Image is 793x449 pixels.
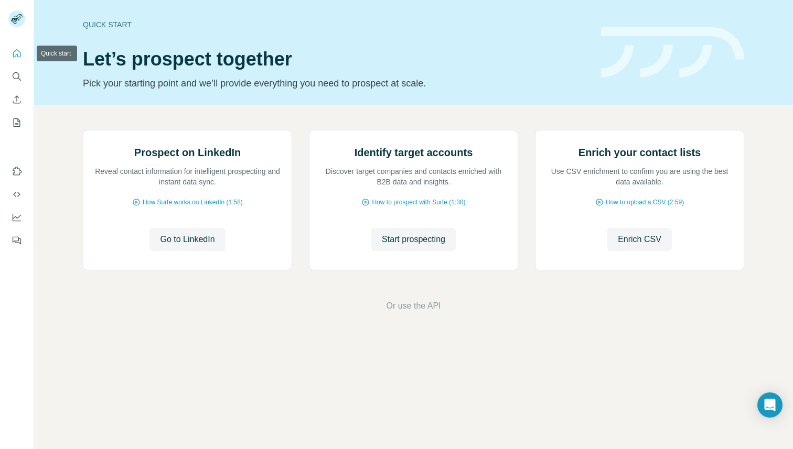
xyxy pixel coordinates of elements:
[83,49,588,70] h1: Let’s prospect together
[8,231,25,250] button: Feedback
[8,185,25,204] button: Use Surfe API
[83,19,588,30] div: Quick start
[320,166,507,187] p: Discover target companies and contacts enriched with B2B data and insights.
[134,145,241,160] h2: Prospect on LinkedIn
[8,90,25,109] button: Enrich CSV
[578,145,701,160] h2: Enrich your contact lists
[371,228,456,251] button: Start prospecting
[606,198,684,207] span: How to upload a CSV (2:59)
[94,166,281,187] p: Reveal contact information for intelligent prospecting and instant data sync.
[83,76,588,91] p: Pick your starting point and we’ll provide everything you need to prospect at scale.
[601,27,744,78] img: banner
[757,392,783,418] div: Open Intercom Messenger
[372,198,465,207] span: How to prospect with Surfe (1:30)
[160,233,215,246] span: Go to LinkedIn
[8,162,25,181] button: Use Surfe on LinkedIn
[143,198,243,207] span: How Surfe works on LinkedIn (1:58)
[386,300,441,312] button: Or use the API
[8,208,25,227] button: Dashboard
[382,233,445,246] span: Start prospecting
[607,228,672,251] button: Enrich CSV
[355,145,473,160] h2: Identify target accounts
[8,67,25,86] button: Search
[546,166,733,187] p: Use CSV enrichment to confirm you are using the best data available.
[8,44,25,63] button: Quick start
[618,233,661,246] span: Enrich CSV
[8,113,25,132] button: My lists
[149,228,225,251] button: Go to LinkedIn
